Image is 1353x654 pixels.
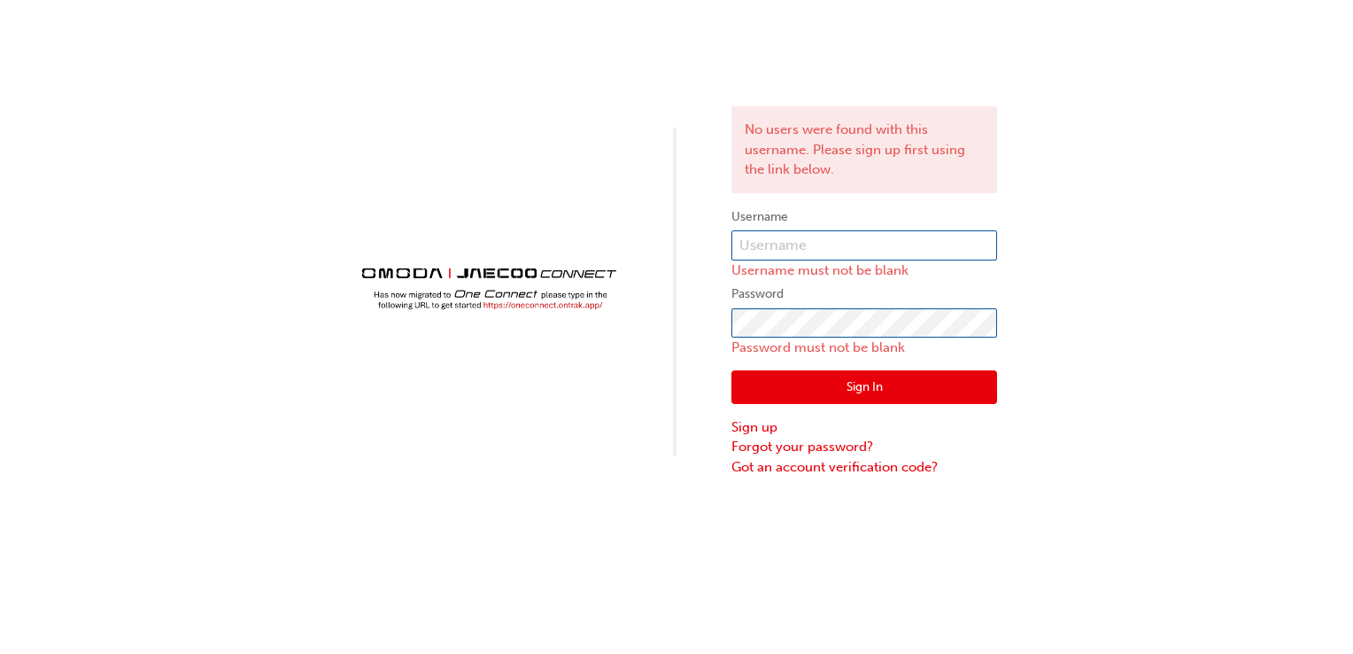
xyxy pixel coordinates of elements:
[731,284,997,305] label: Password
[731,338,997,358] p: Password must not be blank
[731,437,997,457] a: Forgot your password?
[731,106,997,193] div: No users were found with this username. Please sign up first using the link below.
[731,457,997,478] a: Got an account verification code?
[731,370,997,404] button: Sign In
[731,230,997,261] input: Username
[731,206,997,228] label: Username
[731,417,997,438] a: Sign up
[356,242,622,315] img: Trak
[731,261,997,281] p: Username must not be blank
